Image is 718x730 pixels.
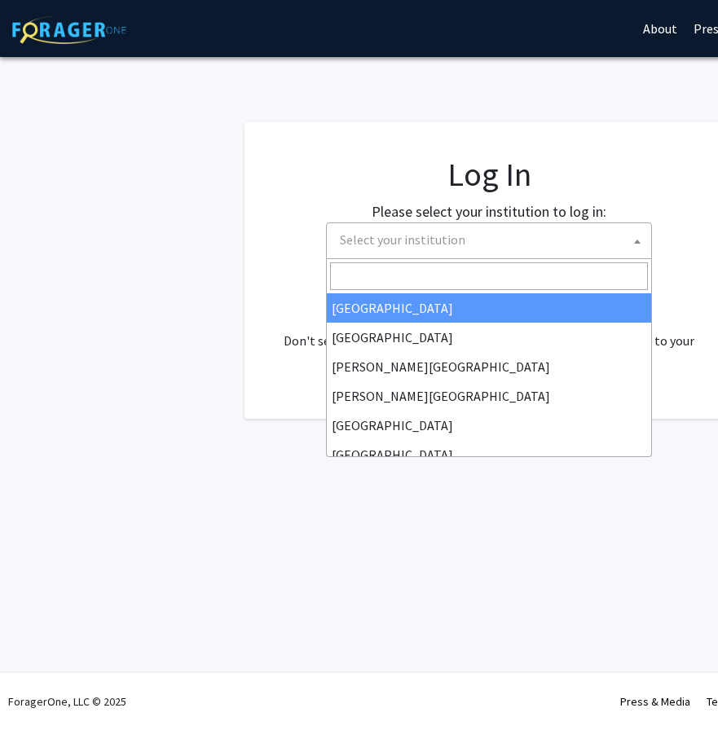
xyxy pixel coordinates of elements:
[326,222,652,259] span: Select your institution
[330,262,648,290] input: Search
[327,293,651,323] li: [GEOGRAPHIC_DATA]
[277,292,701,370] div: No account? . Don't see your institution? about bringing ForagerOne to your institution.
[340,231,465,248] span: Select your institution
[327,411,651,440] li: [GEOGRAPHIC_DATA]
[277,155,701,194] h1: Log In
[649,657,706,718] iframe: Chat
[327,440,651,469] li: [GEOGRAPHIC_DATA]
[327,381,651,411] li: [PERSON_NAME][GEOGRAPHIC_DATA]
[327,352,651,381] li: [PERSON_NAME][GEOGRAPHIC_DATA]
[12,15,126,44] img: ForagerOne Logo
[620,694,690,709] a: Press & Media
[333,223,651,257] span: Select your institution
[372,200,606,222] label: Please select your institution to log in:
[327,323,651,352] li: [GEOGRAPHIC_DATA]
[8,673,126,730] div: ForagerOne, LLC © 2025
